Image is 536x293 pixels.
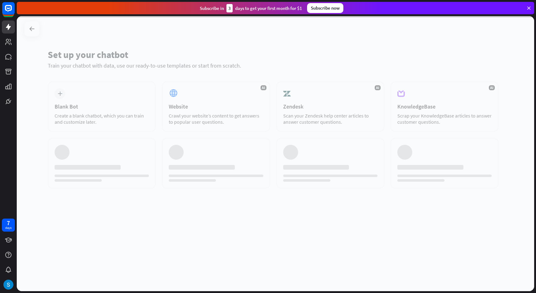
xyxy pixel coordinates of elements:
[2,219,15,232] a: 7 days
[226,4,233,12] div: 3
[307,3,343,13] div: Subscribe now
[200,4,302,12] div: Subscribe in days to get your first month for $1
[7,220,10,226] div: 7
[5,226,11,230] div: days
